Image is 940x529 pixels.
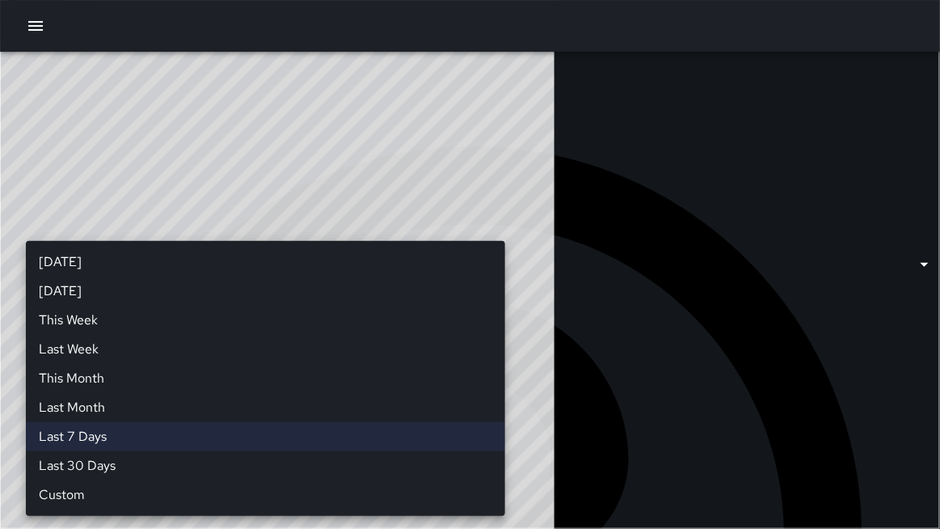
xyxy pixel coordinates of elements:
[26,277,505,306] li: [DATE]
[26,480,505,510] li: Custom
[26,364,505,393] li: This Month
[26,422,505,451] li: Last 7 Days
[26,393,505,422] li: Last Month
[26,306,505,335] li: This Week
[26,248,505,277] li: [DATE]
[26,335,505,364] li: Last Week
[26,451,505,480] li: Last 30 Days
